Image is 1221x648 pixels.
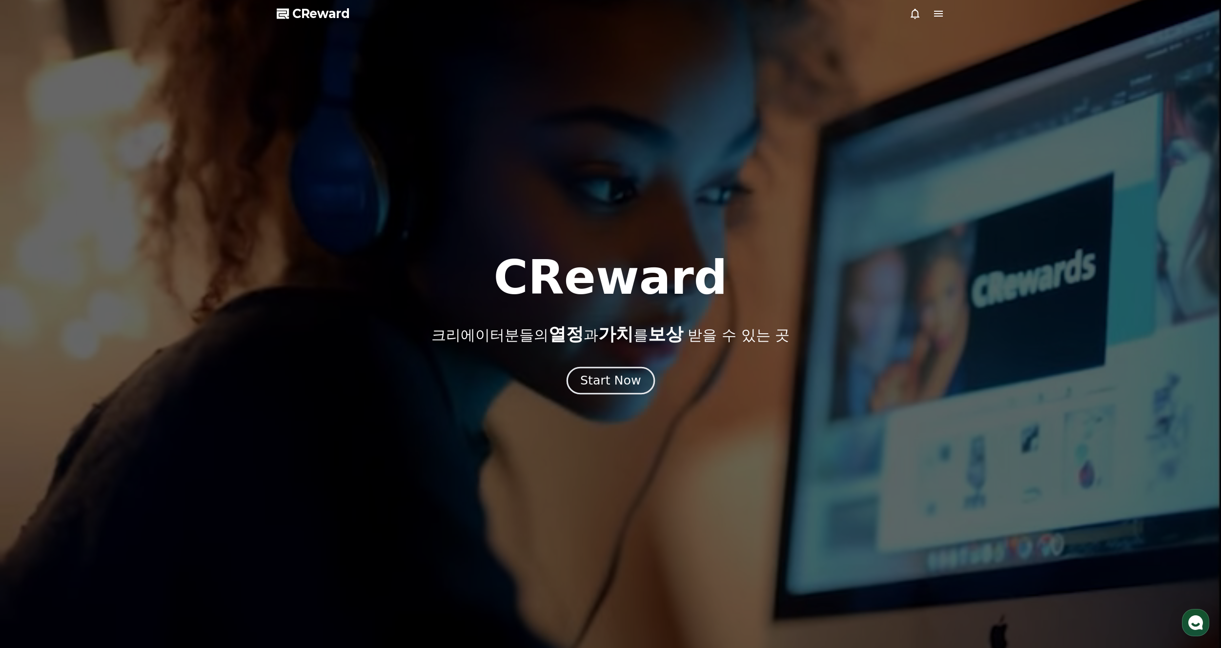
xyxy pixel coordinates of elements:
a: 대화 [64,309,126,334]
a: 홈 [3,309,64,334]
span: 열정 [549,324,584,344]
a: CReward [277,6,350,21]
button: Start Now [566,367,654,395]
span: 설정 [151,324,163,332]
span: 보상 [648,324,683,344]
div: Start Now [580,372,641,389]
span: 홈 [31,324,37,332]
a: 설정 [126,309,187,334]
a: Start Now [569,377,653,386]
span: 대화 [89,324,101,332]
span: 가치 [598,324,633,344]
p: 크리에이터분들의 과 를 받을 수 있는 곳 [431,324,790,344]
span: CReward [292,6,350,21]
h1: CReward [493,254,727,301]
